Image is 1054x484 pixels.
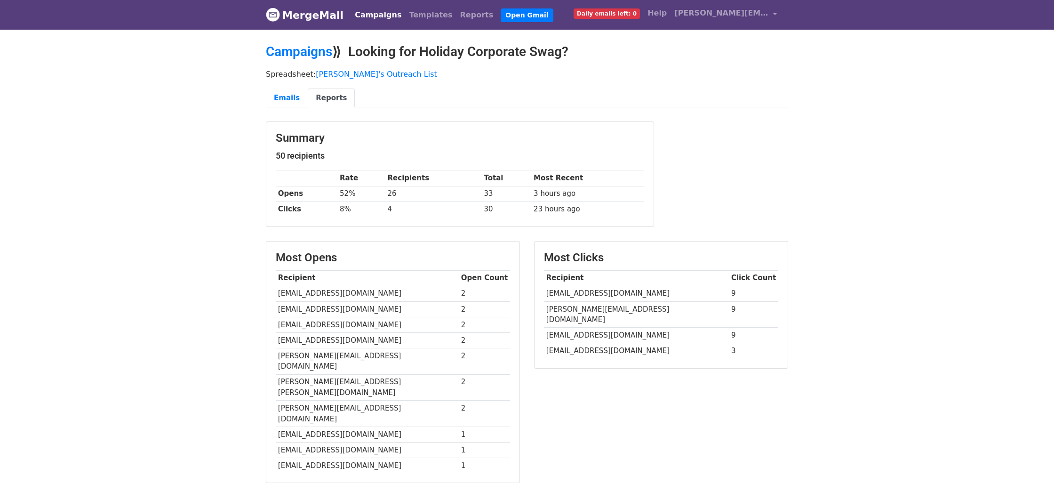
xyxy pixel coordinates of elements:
td: [PERSON_NAME][EMAIL_ADDRESS][DOMAIN_NAME] [276,401,459,427]
td: [EMAIL_ADDRESS][DOMAIN_NAME] [276,458,459,474]
th: Recipient [544,270,729,286]
td: 1 [459,442,510,458]
th: Click Count [729,270,778,286]
td: [EMAIL_ADDRESS][DOMAIN_NAME] [276,332,459,348]
td: 1 [459,427,510,442]
td: 1 [459,458,510,474]
td: [EMAIL_ADDRESS][DOMAIN_NAME] [276,286,459,301]
td: [EMAIL_ADDRESS][DOMAIN_NAME] [276,442,459,458]
th: Clicks [276,202,337,217]
td: 9 [729,301,778,328]
td: 2 [459,317,510,332]
td: [EMAIL_ADDRESS][DOMAIN_NAME] [276,317,459,332]
td: [EMAIL_ADDRESS][DOMAIN_NAME] [276,427,459,442]
td: 33 [482,186,532,202]
td: [EMAIL_ADDRESS][DOMAIN_NAME] [544,286,729,301]
a: Emails [266,89,308,108]
a: Campaigns [266,44,332,59]
td: 2 [459,332,510,348]
td: 26 [385,186,482,202]
a: Daily emails left: 0 [570,4,644,23]
a: MergeMail [266,5,343,25]
th: Total [482,170,532,186]
th: Most Recent [531,170,644,186]
span: [PERSON_NAME][EMAIL_ADDRESS][PERSON_NAME][DOMAIN_NAME] [674,8,768,19]
td: 2 [459,374,510,401]
a: Open Gmail [501,8,553,22]
td: 2 [459,348,510,375]
span: Daily emails left: 0 [574,8,640,19]
td: 30 [482,202,532,217]
td: 4 [385,202,482,217]
td: [EMAIL_ADDRESS][DOMAIN_NAME] [544,328,729,343]
td: [PERSON_NAME][EMAIL_ADDRESS][PERSON_NAME][DOMAIN_NAME] [276,374,459,401]
h3: Most Opens [276,251,510,265]
td: 3 hours ago [531,186,644,202]
th: Recipients [385,170,482,186]
td: 52% [337,186,385,202]
h3: Most Clicks [544,251,778,265]
a: Help [644,4,671,23]
th: Opens [276,186,337,202]
td: 23 hours ago [531,202,644,217]
td: 2 [459,401,510,427]
h5: 50 recipients [276,151,644,161]
h2: ⟫ Looking for Holiday Corporate Swag? [266,44,788,60]
img: MergeMail logo [266,8,280,22]
a: [PERSON_NAME]'s Outreach List [316,70,437,79]
td: [EMAIL_ADDRESS][DOMAIN_NAME] [544,343,729,359]
p: Spreadsheet: [266,69,788,79]
th: Open Count [459,270,510,286]
a: [PERSON_NAME][EMAIL_ADDRESS][PERSON_NAME][DOMAIN_NAME] [671,4,781,26]
td: [EMAIL_ADDRESS][DOMAIN_NAME] [276,301,459,317]
th: Recipient [276,270,459,286]
a: Templates [405,6,456,24]
a: Reports [308,89,355,108]
td: 9 [729,286,778,301]
td: [PERSON_NAME][EMAIL_ADDRESS][DOMAIN_NAME] [276,348,459,375]
td: 2 [459,286,510,301]
td: 8% [337,202,385,217]
td: 2 [459,301,510,317]
td: [PERSON_NAME][EMAIL_ADDRESS][DOMAIN_NAME] [544,301,729,328]
td: 3 [729,343,778,359]
th: Rate [337,170,385,186]
a: Campaigns [351,6,405,24]
td: 9 [729,328,778,343]
h3: Summary [276,131,644,145]
a: Reports [456,6,497,24]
